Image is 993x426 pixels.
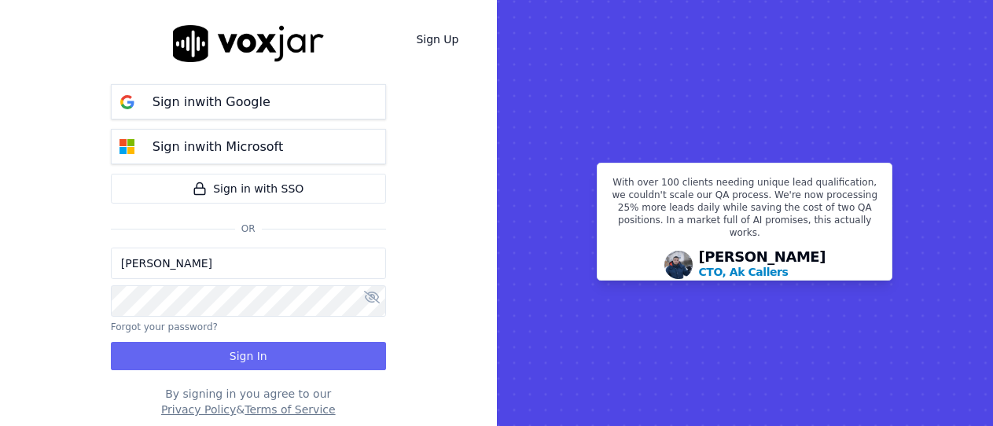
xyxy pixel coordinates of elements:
[245,402,335,417] button: Terms of Service
[112,86,143,118] img: google Sign in button
[111,342,386,370] button: Sign In
[403,25,471,53] a: Sign Up
[111,248,386,279] input: Email
[111,129,386,164] button: Sign inwith Microsoft
[607,176,882,245] p: With over 100 clients needing unique lead qualification, we couldn't scale our QA process. We're ...
[699,264,789,280] p: CTO, Ak Callers
[235,222,262,235] span: Or
[161,402,236,417] button: Privacy Policy
[111,174,386,204] a: Sign in with SSO
[111,386,386,417] div: By signing in you agree to our &
[153,138,283,156] p: Sign in with Microsoft
[111,321,218,333] button: Forgot your password?
[153,93,270,112] p: Sign in with Google
[664,251,693,279] img: Avatar
[699,250,826,280] div: [PERSON_NAME]
[112,131,143,163] img: microsoft Sign in button
[111,84,386,119] button: Sign inwith Google
[173,25,324,62] img: logo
